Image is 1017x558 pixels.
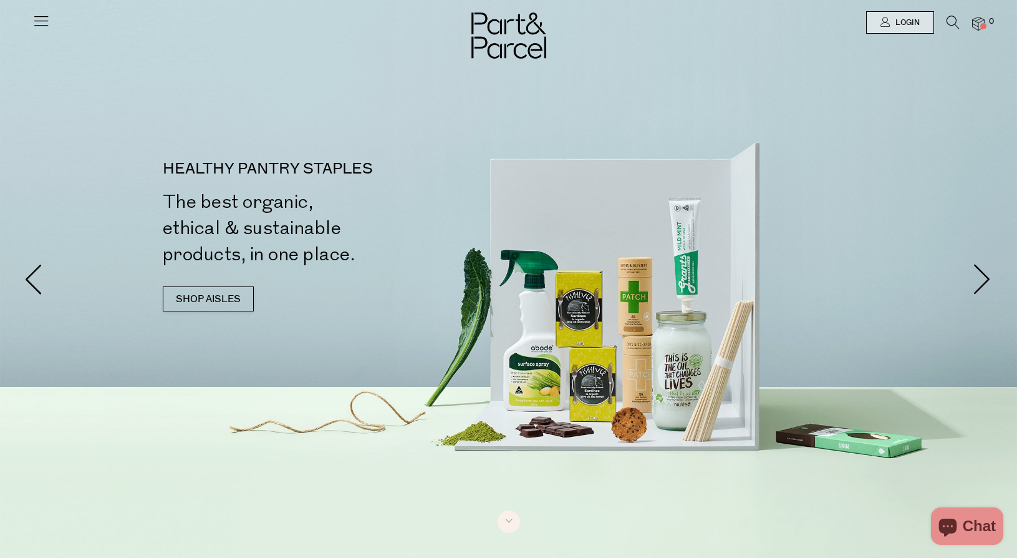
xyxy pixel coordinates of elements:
a: 0 [972,17,985,30]
img: Part&Parcel [471,12,546,59]
a: SHOP AISLES [163,286,254,311]
span: Login [892,17,920,28]
h2: The best organic, ethical & sustainable products, in one place. [163,189,514,268]
p: HEALTHY PANTRY STAPLES [163,162,514,177]
inbox-online-store-chat: Shopify online store chat [927,507,1007,548]
a: Login [866,11,934,34]
span: 0 [986,16,997,27]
